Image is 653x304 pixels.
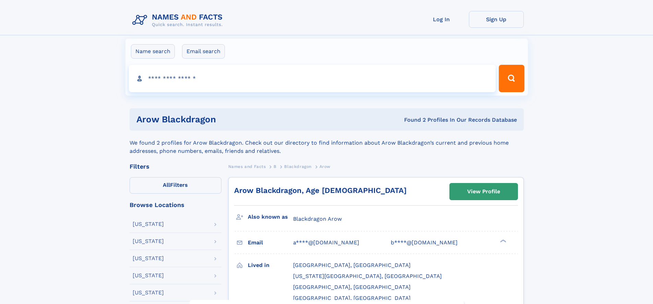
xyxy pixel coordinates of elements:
[133,290,164,295] div: [US_STATE]
[248,237,293,248] h3: Email
[450,183,518,200] a: View Profile
[293,295,411,301] span: [GEOGRAPHIC_DATA], [GEOGRAPHIC_DATA]
[136,115,310,124] h1: Arow Blackdragon
[293,262,411,268] span: [GEOGRAPHIC_DATA], [GEOGRAPHIC_DATA]
[228,162,266,171] a: Names and Facts
[130,131,524,155] div: We found 2 profiles for Arow Blackdragon. Check out our directory to find information about Arow ...
[131,44,175,59] label: Name search
[130,163,221,170] div: Filters
[182,44,225,59] label: Email search
[293,284,411,290] span: [GEOGRAPHIC_DATA], [GEOGRAPHIC_DATA]
[133,221,164,227] div: [US_STATE]
[293,273,442,279] span: [US_STATE][GEOGRAPHIC_DATA], [GEOGRAPHIC_DATA]
[133,239,164,244] div: [US_STATE]
[133,273,164,278] div: [US_STATE]
[310,116,517,124] div: Found 2 Profiles In Our Records Database
[467,184,500,199] div: View Profile
[498,239,507,243] div: ❯
[284,162,312,171] a: Blackdragon
[284,164,312,169] span: Blackdragon
[163,182,170,188] span: All
[414,11,469,28] a: Log In
[469,11,524,28] a: Sign Up
[319,164,330,169] span: Arow
[293,216,342,222] span: Blackdragon Arow
[234,186,407,195] a: Arow Blackdragon, Age [DEMOGRAPHIC_DATA]
[248,211,293,223] h3: Also known as
[274,162,277,171] a: B
[133,256,164,261] div: [US_STATE]
[130,11,228,29] img: Logo Names and Facts
[129,65,496,92] input: search input
[130,177,221,194] label: Filters
[248,259,293,271] h3: Lived in
[274,164,277,169] span: B
[130,202,221,208] div: Browse Locations
[499,65,524,92] button: Search Button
